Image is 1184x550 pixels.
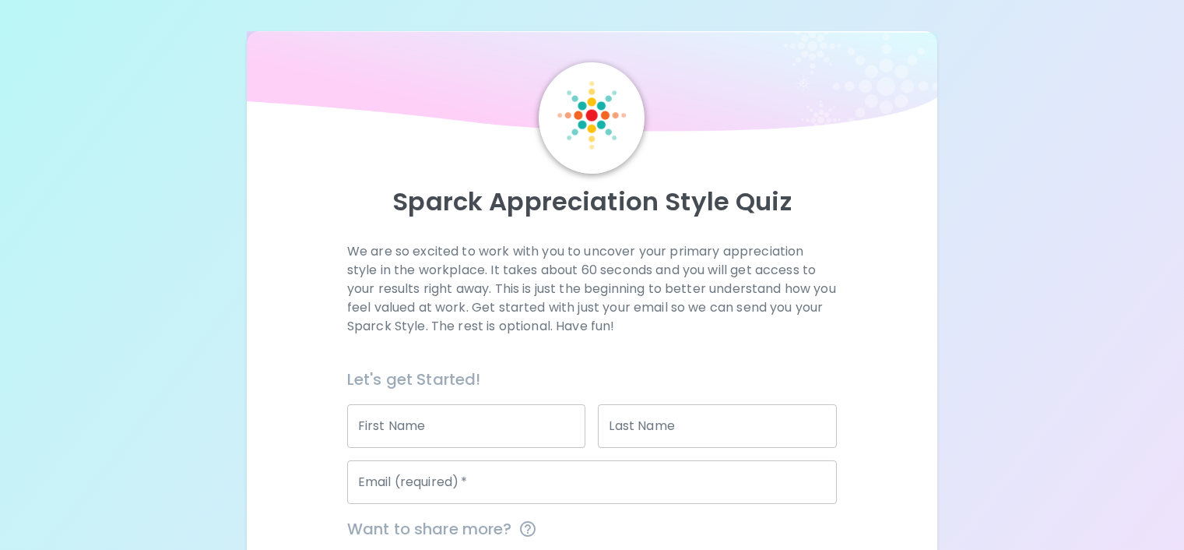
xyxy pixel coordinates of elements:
svg: This information is completely confidential and only used for aggregated appreciation studies at ... [518,520,537,538]
img: wave [247,31,937,140]
span: Want to share more? [347,517,837,541]
p: We are so excited to work with you to uncover your primary appreciation style in the workplace. I... [347,242,837,336]
p: Sparck Appreciation Style Quiz [265,186,919,217]
img: Sparck Logo [557,81,626,150]
h6: Let's get Started! [347,367,837,392]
